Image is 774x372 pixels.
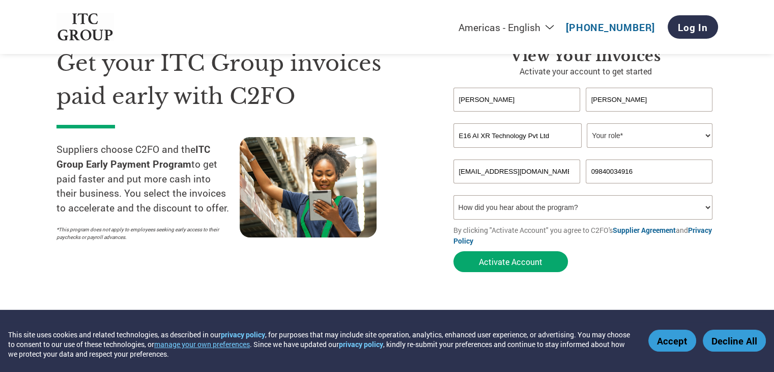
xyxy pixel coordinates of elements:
p: Activate your account to get started [453,65,718,77]
a: Supplier Agreement [613,225,676,235]
input: Phone* [586,160,713,183]
button: Accept [648,330,696,352]
div: Inavlid Email Address [453,184,581,191]
a: Log In [668,15,718,39]
input: Invalid Email format [453,160,581,183]
div: This site uses cookies and related technologies, as described in our , for purposes that may incl... [8,330,634,359]
p: By clicking "Activate Account" you agree to C2FO's and [453,225,718,246]
div: Invalid first name or first name is too long [453,113,581,119]
button: Activate Account [453,251,568,272]
div: Invalid company name or company name is too long [453,149,713,155]
p: *This program does not apply to employees seeking early access to their paychecks or payroll adva... [56,226,230,241]
p: Suppliers choose C2FO and the to get paid faster and put more cash into their business. You selec... [56,142,240,216]
h1: Get your ITC Group invoices paid early with C2FO [56,47,423,113]
div: Invalid last name or last name is too long [586,113,713,119]
strong: ITC Group Early Payment Program [56,143,210,170]
img: ITC Group [56,13,114,41]
h3: View Your Invoices [453,47,718,65]
button: manage your own preferences [154,339,250,349]
input: Last Name* [586,88,713,112]
a: [PHONE_NUMBER] [566,21,655,34]
div: Inavlid Phone Number [586,184,713,191]
input: First Name* [453,88,581,112]
select: Title/Role [587,123,712,148]
a: privacy policy [221,330,265,339]
a: privacy policy [339,339,383,349]
img: supply chain worker [240,137,377,237]
a: Privacy Policy [453,225,712,246]
input: Your company name* [453,123,582,148]
button: Decline All [703,330,766,352]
